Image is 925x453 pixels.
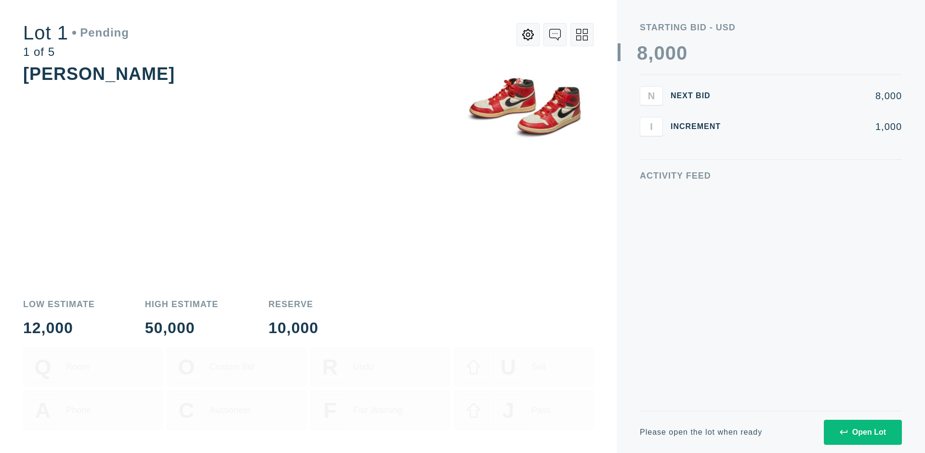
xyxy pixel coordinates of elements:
span: I [650,121,653,132]
div: Reserve [268,300,318,309]
div: , [648,43,654,236]
button: Open Lot [824,420,902,445]
div: Please open the lot when ready [640,428,762,436]
div: 0 [654,43,665,63]
button: N [640,86,663,105]
div: Open Lot [840,428,886,437]
div: 1,000 [736,122,902,131]
div: Next Bid [671,92,728,100]
div: 8,000 [736,91,902,101]
div: 8 [637,43,648,63]
div: [PERSON_NAME] [23,64,175,84]
div: Starting Bid - USD [640,23,902,32]
div: Activity Feed [640,171,902,180]
div: 12,000 [23,320,95,336]
div: Lot 1 [23,23,129,42]
div: 1 of 5 [23,46,129,58]
div: High Estimate [145,300,219,309]
div: Pending [72,27,129,39]
span: N [648,90,655,101]
div: 10,000 [268,320,318,336]
div: Low Estimate [23,300,95,309]
div: 50,000 [145,320,219,336]
button: I [640,117,663,136]
div: 0 [665,43,676,63]
div: Increment [671,123,728,130]
div: 0 [676,43,687,63]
